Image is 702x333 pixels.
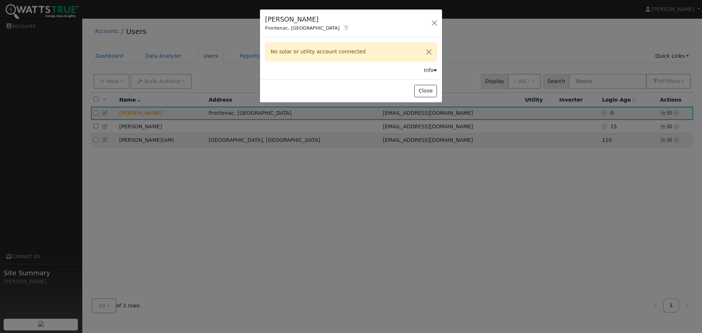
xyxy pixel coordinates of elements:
div: Info [424,67,437,74]
button: Close [414,85,437,97]
span: Frontenac, [GEOGRAPHIC_DATA] [265,25,340,31]
a: Map [343,25,350,31]
h5: [PERSON_NAME] [265,15,350,24]
div: No solar or utility account connected [265,42,437,61]
button: Close [421,43,437,61]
